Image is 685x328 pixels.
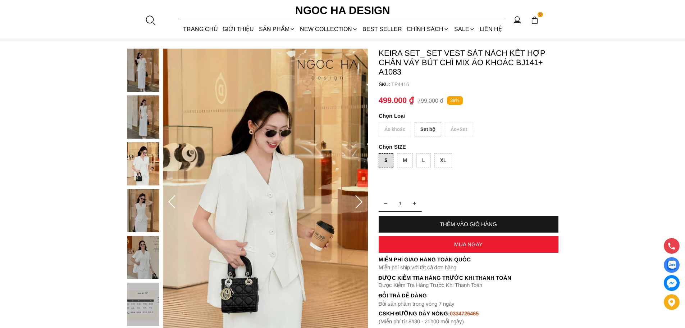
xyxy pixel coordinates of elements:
font: (Miễn phí từ 8h30 - 21h00 mỗi ngày) [379,318,464,324]
p: 499.000 ₫ [379,96,414,105]
img: img-CART-ICON-ksit0nf1 [531,16,539,24]
a: SALE [452,19,477,39]
div: SẢN PHẨM [256,19,297,39]
img: Keira Set_ Set Vest Sát Nách Kết Hợp Chân Váy Bút Chì Mix Áo Khoác BJ141+ A1083_mini_0 [127,49,159,92]
p: 799.000 ₫ [417,97,443,104]
div: Set bộ [415,122,441,136]
font: 0334726465 [450,310,479,316]
a: Display image [664,257,680,273]
a: TRANG CHỦ [181,19,220,39]
p: Được Kiểm Tra Hàng Trước Khi Thanh Toán [379,282,558,288]
a: LIÊN HỆ [477,19,504,39]
p: Keira Set_ Set Vest Sát Nách Kết Hợp Chân Váy Bút Chì Mix Áo Khoác BJ141+ A1083 [379,49,558,77]
font: Miễn phí giao hàng toàn quốc [379,256,471,262]
font: cskh đường dây nóng: [379,310,450,316]
h6: Đổi trả dễ dàng [379,292,558,298]
a: Ngoc Ha Design [289,2,397,19]
input: Quantity input [379,196,422,211]
div: M [397,153,413,167]
div: MUA NGAY [379,241,558,247]
div: S [379,153,393,167]
p: Được Kiểm Tra Hàng Trước Khi Thanh Toán [379,275,558,281]
a: GIỚI THIỆU [220,19,256,39]
p: TP4416 [391,81,558,87]
font: Đổi sản phẩm trong vòng 7 ngày [379,301,455,307]
h6: SKU: [379,81,391,87]
p: SIZE [379,144,558,150]
span: 0 [538,12,543,18]
p: Loại [379,113,538,119]
div: L [416,153,431,167]
img: Keira Set_ Set Vest Sát Nách Kết Hợp Chân Váy Bút Chì Mix Áo Khoác BJ141+ A1083_mini_1 [127,95,159,139]
a: BEST SELLER [360,19,405,39]
img: Display image [667,261,676,270]
div: XL [434,153,452,167]
img: Keira Set_ Set Vest Sát Nách Kết Hợp Chân Váy Bút Chì Mix Áo Khoác BJ141+ A1083_mini_4 [127,236,159,279]
a: messenger [664,275,680,291]
div: THÊM VÀO GIỎ HÀNG [379,221,558,227]
img: Keira Set_ Set Vest Sát Nách Kết Hợp Chân Váy Bút Chì Mix Áo Khoác BJ141+ A1083_mini_2 [127,142,159,185]
p: 38% [447,96,463,105]
img: Keira Set_ Set Vest Sát Nách Kết Hợp Chân Váy Bút Chì Mix Áo Khoác BJ141+ A1083_mini_3 [127,189,159,232]
a: NEW COLLECTION [297,19,360,39]
font: Miễn phí ship với tất cả đơn hàng [379,264,456,270]
img: Keira Set_ Set Vest Sát Nách Kết Hợp Chân Váy Bút Chì Mix Áo Khoác BJ141+ A1083_mini_5 [127,283,159,326]
div: Chính sách [405,19,452,39]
